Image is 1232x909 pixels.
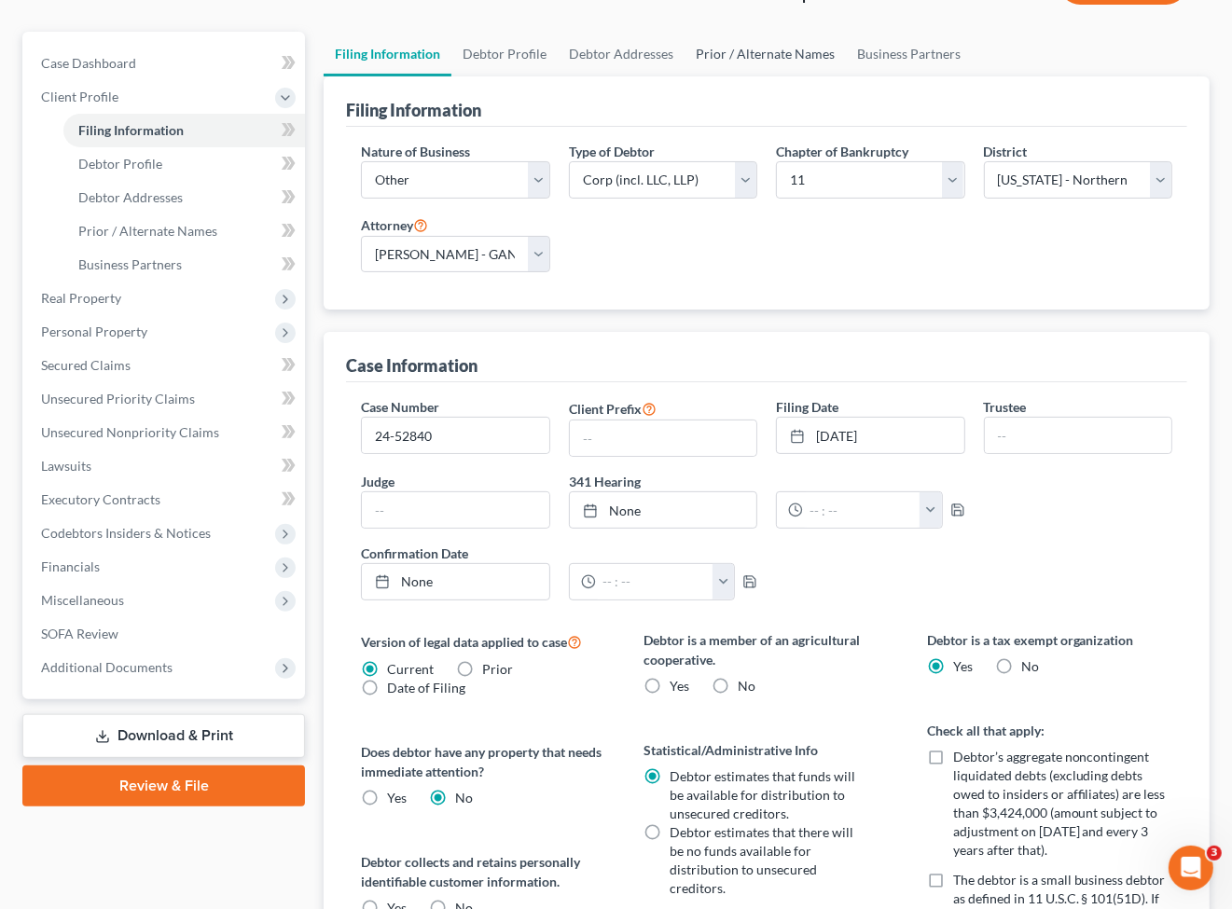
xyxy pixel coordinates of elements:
[387,790,407,806] span: Yes
[387,680,465,696] span: Date of Filing
[387,661,434,677] span: Current
[41,525,211,541] span: Codebtors Insiders & Notices
[985,418,1171,453] input: --
[346,99,481,121] div: Filing Information
[1207,846,1222,861] span: 3
[26,416,305,449] a: Unsecured Nonpriority Claims
[41,55,136,71] span: Case Dashboard
[41,558,100,574] span: Financials
[361,630,606,653] label: Version of legal data applied to case
[685,32,846,76] a: Prior / Alternate Names
[63,147,305,181] a: Debtor Profile
[361,472,395,491] label: Judge
[41,458,91,474] span: Lawsuits
[26,617,305,651] a: SOFA Review
[63,114,305,147] a: Filing Information
[78,189,183,205] span: Debtor Addresses
[927,630,1172,650] label: Debtor is a tax exempt organization
[41,357,131,373] span: Secured Claims
[78,256,182,272] span: Business Partners
[777,418,963,453] a: [DATE]
[63,181,305,214] a: Debtor Addresses
[41,89,118,104] span: Client Profile
[41,324,147,339] span: Personal Property
[361,397,439,417] label: Case Number
[596,564,713,599] input: -- : --
[78,156,162,172] span: Debtor Profile
[361,213,428,236] label: Attorney
[26,349,305,382] a: Secured Claims
[362,418,548,453] input: Enter case number...
[361,742,606,781] label: Does debtor have any property that needs immediate attention?
[41,391,195,406] span: Unsecured Priority Claims
[776,142,908,161] label: Chapter of Bankruptcy
[560,472,975,491] label: 341 Hearing
[558,32,685,76] a: Debtor Addresses
[22,714,305,758] a: Download & Print
[803,492,921,528] input: -- : --
[78,223,217,239] span: Prior / Alternate Names
[41,592,124,608] span: Miscellaneous
[451,32,558,76] a: Debtor Profile
[927,721,1172,740] label: Check all that apply:
[26,382,305,416] a: Unsecured Priority Claims
[22,765,305,806] a: Review & File
[953,749,1166,858] span: Debtor’s aggregate noncontingent liquidated debts (excluding debts owed to insiders or affiliates...
[644,630,889,669] label: Debtor is a member of an agricultural cooperative.
[570,420,756,456] input: --
[352,544,767,563] label: Confirmation Date
[41,290,121,306] span: Real Property
[776,397,838,417] label: Filing Date
[361,852,606,891] label: Debtor collects and retains personally identifiable customer information.
[846,32,972,76] a: Business Partners
[1021,658,1039,674] span: No
[346,354,478,377] div: Case Information
[63,214,305,248] a: Prior / Alternate Names
[63,248,305,282] a: Business Partners
[569,397,657,420] label: Client Prefix
[41,626,118,641] span: SOFA Review
[455,790,473,806] span: No
[26,483,305,516] a: Executory Contracts
[41,491,160,507] span: Executory Contracts
[482,661,513,677] span: Prior
[670,768,855,821] span: Debtor estimates that funds will be available for distribution to unsecured creditors.
[362,564,548,599] a: None
[670,824,853,896] span: Debtor estimates that there will be no funds available for distribution to unsecured creditors.
[569,142,655,161] label: Type of Debtor
[738,678,755,694] span: No
[41,424,219,440] span: Unsecured Nonpriority Claims
[26,449,305,483] a: Lawsuits
[570,492,756,528] a: None
[984,142,1028,161] label: District
[324,32,451,76] a: Filing Information
[41,659,173,675] span: Additional Documents
[984,397,1027,417] label: Trustee
[1169,846,1213,890] iframe: Intercom live chat
[644,740,889,760] label: Statistical/Administrative Info
[26,47,305,80] a: Case Dashboard
[670,678,689,694] span: Yes
[953,658,973,674] span: Yes
[78,122,184,138] span: Filing Information
[361,142,470,161] label: Nature of Business
[362,492,548,528] input: --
